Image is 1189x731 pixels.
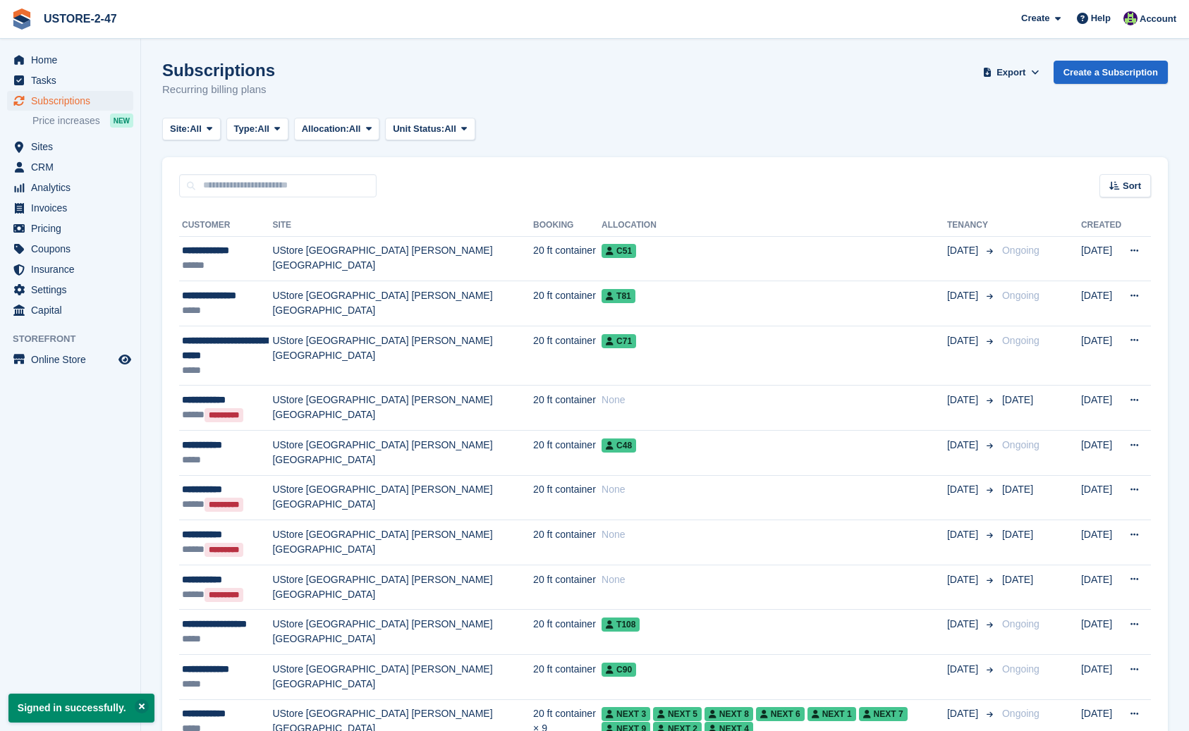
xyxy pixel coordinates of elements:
[602,527,947,542] div: None
[859,707,908,721] span: Next 7
[947,243,981,258] span: [DATE]
[533,386,602,431] td: 20 ft container
[1091,11,1111,25] span: Help
[272,431,533,476] td: UStore [GEOGRAPHIC_DATA] [PERSON_NAME][GEOGRAPHIC_DATA]
[7,350,133,369] a: menu
[8,694,154,723] p: Signed in successfully.
[302,122,349,136] span: Allocation:
[31,198,116,218] span: Invoices
[162,82,275,98] p: Recurring billing plans
[533,214,602,237] th: Booking
[996,66,1025,80] span: Export
[1021,11,1049,25] span: Create
[1081,565,1121,610] td: [DATE]
[947,288,981,303] span: [DATE]
[1002,574,1033,585] span: [DATE]
[31,350,116,369] span: Online Store
[7,50,133,70] a: menu
[110,113,133,128] div: NEW
[533,431,602,476] td: 20 ft container
[602,438,636,453] span: C48
[602,482,947,497] div: None
[602,572,947,587] div: None
[31,157,116,177] span: CRM
[980,61,1042,84] button: Export
[1002,663,1039,675] span: Ongoing
[1081,326,1121,386] td: [DATE]
[179,214,272,237] th: Customer
[1081,214,1121,237] th: Created
[272,475,533,520] td: UStore [GEOGRAPHIC_DATA] [PERSON_NAME][GEOGRAPHIC_DATA]
[294,118,380,141] button: Allocation: All
[272,655,533,700] td: UStore [GEOGRAPHIC_DATA] [PERSON_NAME][GEOGRAPHIC_DATA]
[1081,520,1121,565] td: [DATE]
[7,91,133,111] a: menu
[162,61,275,80] h1: Subscriptions
[393,122,444,136] span: Unit Status:
[533,565,602,610] td: 20 ft container
[31,70,116,90] span: Tasks
[31,219,116,238] span: Pricing
[7,219,133,238] a: menu
[602,214,947,237] th: Allocation
[1081,655,1121,700] td: [DATE]
[7,198,133,218] a: menu
[13,332,140,346] span: Storefront
[1140,12,1176,26] span: Account
[7,157,133,177] a: menu
[31,50,116,70] span: Home
[756,707,805,721] span: Next 6
[1002,335,1039,346] span: Ongoing
[272,281,533,326] td: UStore [GEOGRAPHIC_DATA] [PERSON_NAME][GEOGRAPHIC_DATA]
[32,114,100,128] span: Price increases
[349,122,361,136] span: All
[533,610,602,655] td: 20 ft container
[1081,475,1121,520] td: [DATE]
[533,520,602,565] td: 20 ft container
[1002,618,1039,629] span: Ongoing
[947,662,981,677] span: [DATE]
[31,91,116,111] span: Subscriptions
[602,618,640,632] span: T108
[947,706,981,721] span: [DATE]
[602,663,636,677] span: C90
[1002,290,1039,301] span: Ongoing
[272,386,533,431] td: UStore [GEOGRAPHIC_DATA] [PERSON_NAME][GEOGRAPHIC_DATA]
[7,137,133,156] a: menu
[947,527,981,542] span: [DATE]
[1002,708,1039,719] span: Ongoing
[170,122,190,136] span: Site:
[1081,386,1121,431] td: [DATE]
[1002,394,1033,405] span: [DATE]
[602,393,947,407] div: None
[1123,179,1141,193] span: Sort
[947,393,981,407] span: [DATE]
[533,236,602,281] td: 20 ft container
[533,475,602,520] td: 20 ft container
[1081,610,1121,655] td: [DATE]
[1123,11,1138,25] img: Kelly Donaldson
[1054,61,1168,84] a: Create a Subscription
[947,572,981,587] span: [DATE]
[1002,529,1033,540] span: [DATE]
[533,281,602,326] td: 20 ft container
[31,259,116,279] span: Insurance
[947,214,996,237] th: Tenancy
[272,236,533,281] td: UStore [GEOGRAPHIC_DATA] [PERSON_NAME][GEOGRAPHIC_DATA]
[947,617,981,632] span: [DATE]
[31,280,116,300] span: Settings
[705,707,753,721] span: Next 8
[7,239,133,259] a: menu
[31,137,116,156] span: Sites
[234,122,258,136] span: Type:
[38,7,123,30] a: USTORE-2-47
[602,334,636,348] span: C71
[1002,245,1039,256] span: Ongoing
[162,118,221,141] button: Site: All
[7,300,133,320] a: menu
[31,178,116,197] span: Analytics
[602,707,650,721] span: Next 3
[385,118,475,141] button: Unit Status: All
[947,333,981,348] span: [DATE]
[533,326,602,386] td: 20 ft container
